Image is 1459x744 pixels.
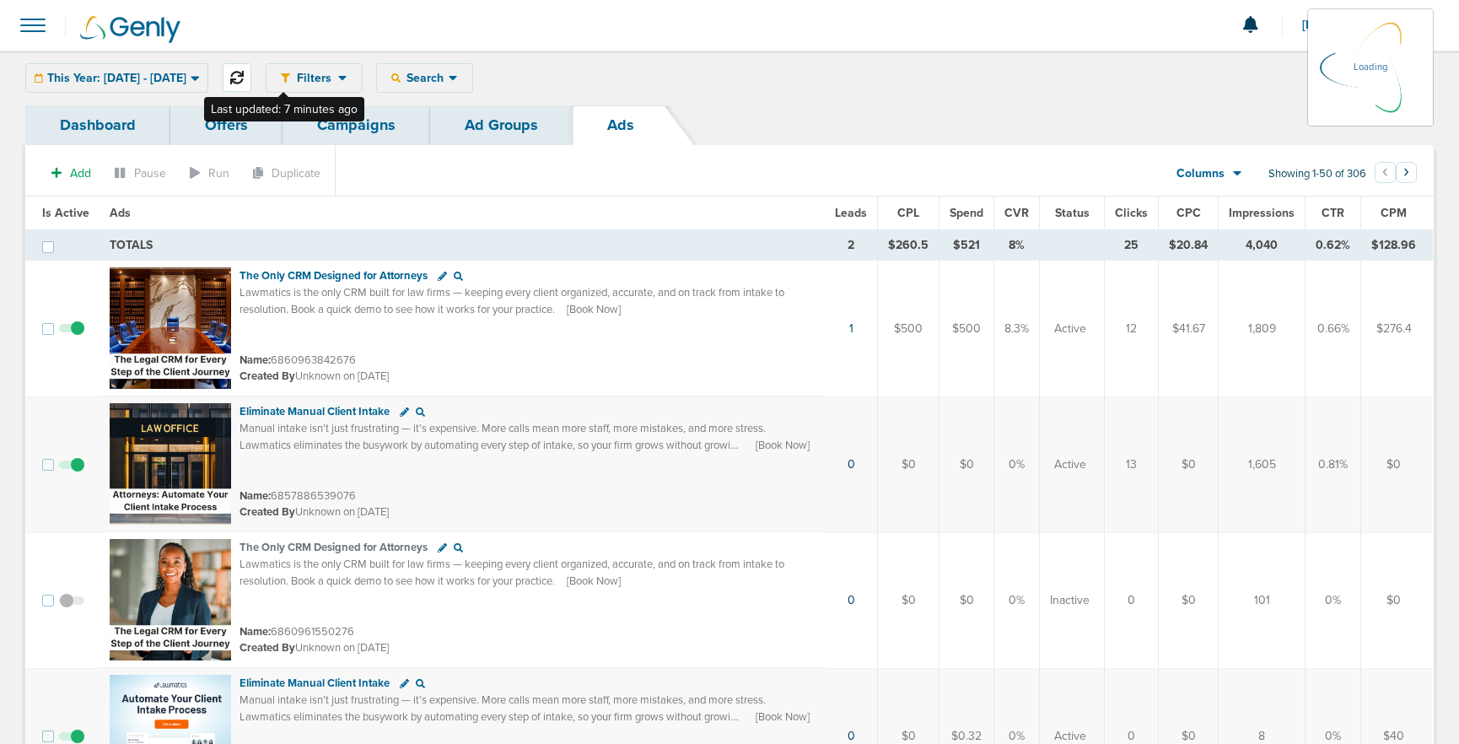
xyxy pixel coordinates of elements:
small: Unknown on [DATE] [240,640,389,655]
span: Ads [110,206,131,220]
span: CPL [897,206,919,220]
td: $276.4 [1361,261,1434,397]
div: Last updated: 7 minutes ago [204,97,364,121]
span: [Book Now] [756,709,810,725]
ul: Pagination [1375,164,1417,185]
span: Spend [950,206,983,220]
img: Ad image [110,539,231,660]
td: 0% [994,396,1040,532]
span: Impressions [1229,206,1295,220]
span: CVR [1004,206,1029,220]
span: Active [1054,456,1086,473]
a: Ads [573,105,669,145]
small: 6860961550276 [240,625,354,639]
td: 2 [825,230,878,261]
span: Eliminate Manual Client Intake [240,677,390,690]
small: 6860963842676 [240,353,356,367]
small: Unknown on [DATE] [240,504,389,520]
a: Ad Groups [430,105,573,145]
td: 1,809 [1219,261,1306,397]
small: 6857886539076 [240,489,356,503]
a: 0 [848,457,855,472]
td: 13 [1105,396,1159,532]
a: 0 [848,593,855,607]
td: $41.67 [1159,261,1219,397]
button: Add [42,161,100,186]
td: $0 [1361,396,1434,532]
td: $20.84 [1159,230,1219,261]
span: Status [1055,206,1090,220]
td: 8.3% [994,261,1040,397]
td: $0 [878,532,939,668]
span: Name: [240,489,271,503]
td: 0% [1306,532,1361,668]
small: Unknown on [DATE] [240,369,389,384]
img: Genly [80,16,180,43]
td: TOTALS [100,230,825,261]
td: $0 [1159,396,1219,532]
button: Go to next page [1396,162,1417,183]
td: 1,605 [1219,396,1306,532]
td: 25 [1105,230,1159,261]
td: 0.81% [1306,396,1361,532]
span: Showing 1-50 of 306 [1268,167,1366,181]
img: Ad image [110,403,231,525]
span: The Only CRM Designed for Attorneys [240,269,428,283]
span: Is Active [42,206,89,220]
td: 8% [994,230,1040,261]
a: Dashboard [25,105,170,145]
span: Created By [240,505,295,519]
span: Inactive [1050,592,1090,609]
span: Add [70,166,91,181]
span: Active [1054,321,1086,337]
span: Name: [240,625,271,639]
span: CPM [1381,206,1407,220]
span: Lawmatics is the only CRM built for law firms — keeping every client organized, accurate, and on ... [240,558,784,588]
td: $128.96 [1361,230,1434,261]
td: $0 [939,532,994,668]
span: CPC [1176,206,1201,220]
span: Name: [240,353,271,367]
td: $500 [939,261,994,397]
td: 0 [1105,532,1159,668]
span: Manual intake isn’t just frustrating — it’s expensive. More calls mean more staff, more mistakes,... [240,693,766,740]
td: 0.66% [1306,261,1361,397]
td: 0.62% [1306,230,1361,261]
span: Created By [240,641,295,655]
span: [Book Now] [567,574,621,589]
span: CTR [1322,206,1344,220]
span: [PERSON_NAME] [1302,19,1408,31]
span: Lawmatics is the only CRM built for law firms — keeping every client organized, accurate, and on ... [240,286,784,316]
td: $0 [878,396,939,532]
a: 1 [849,321,853,336]
td: 4,040 [1219,230,1306,261]
td: 0% [994,532,1040,668]
span: [Book Now] [756,438,810,453]
td: $500 [878,261,939,397]
span: The Only CRM Designed for Attorneys [240,541,428,554]
td: 12 [1105,261,1159,397]
span: Manual intake isn’t just frustrating — it’s expensive. More calls mean more staff, more mistakes,... [240,422,766,468]
span: Leads [835,206,867,220]
a: Offers [170,105,283,145]
td: $0 [939,396,994,532]
span: Eliminate Manual Client Intake [240,405,390,418]
span: [Book Now] [567,302,621,317]
td: $0 [1361,532,1434,668]
td: $260.5 [878,230,939,261]
p: Loading [1354,57,1387,78]
span: Clicks [1115,206,1148,220]
img: Ad image [110,267,231,389]
a: 0 [848,729,855,743]
td: 101 [1219,532,1306,668]
span: Created By [240,369,295,383]
td: $0 [1159,532,1219,668]
td: $521 [939,230,994,261]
